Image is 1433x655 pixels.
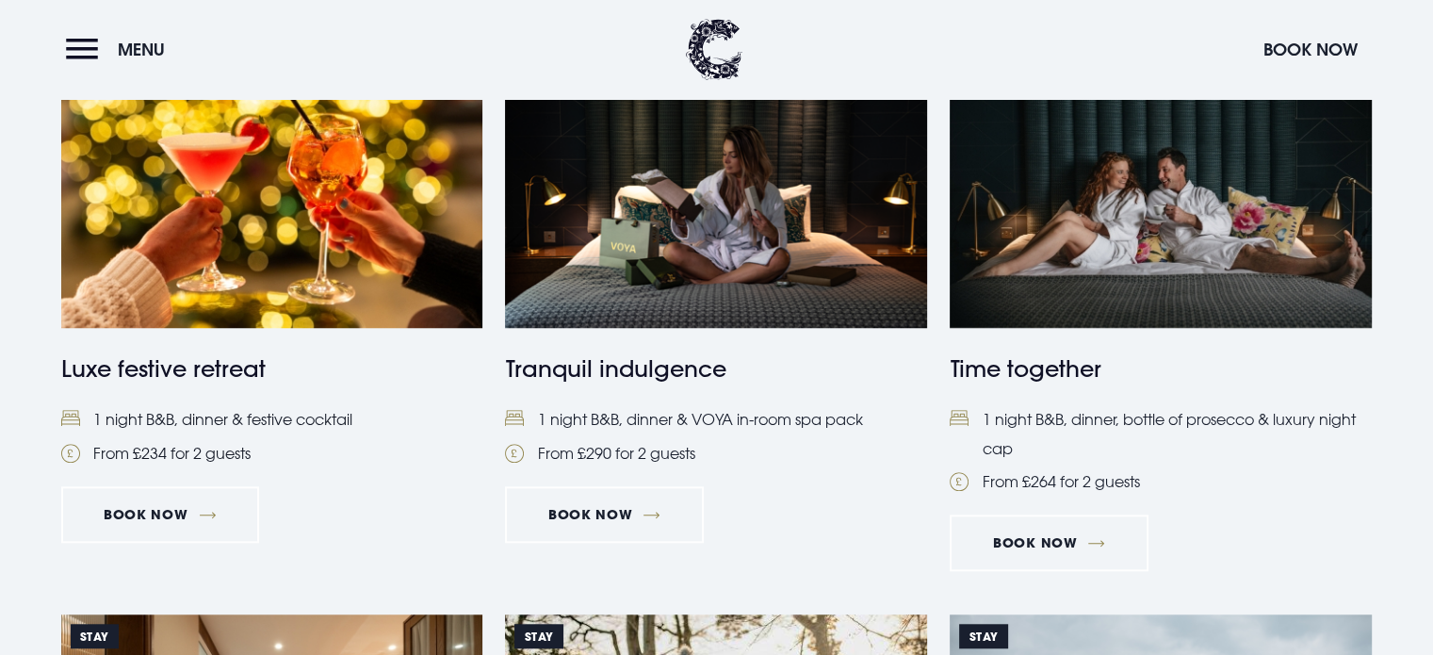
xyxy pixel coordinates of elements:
[505,352,927,385] h4: Tranquil indulgence
[959,624,1007,648] span: STAY
[118,39,165,60] span: Menu
[505,444,524,463] img: Pound Coin
[950,47,1372,496] a: Stay A couple in white robes sharing a laugh on a bed, enjoying a romantic hotel package in North...
[505,439,927,467] li: From £290 for 2 guests
[61,47,483,328] img: https://clandeboyelodge.s3-assets.com/offer-thumbnails/Luxe-festive-retreat-464-x-309.jpg
[61,486,259,543] a: Book Now
[61,352,483,385] h4: Luxe festive retreat
[505,486,703,543] a: Book Now
[950,405,1372,463] li: 1 night B&B, dinner, bottle of prosecco & luxury night cap
[950,47,1372,328] img: A couple in white robes sharing a laugh on a bed, enjoying a romantic hotel package in Northern I...
[61,405,483,434] li: 1 night B&B, dinner & festive cocktail
[61,410,80,426] img: Bed
[66,29,174,70] button: Menu
[505,47,927,467] a: Stay A woman opening a gift box of VOYA spa products Tranquil indulgence Bed1 night B&B, dinner &...
[950,352,1372,385] h4: Time together
[1254,29,1367,70] button: Book Now
[950,515,1148,571] a: Book Now
[950,472,969,491] img: Pound Coin
[61,47,483,467] a: Stay https://clandeboyelodge.s3-assets.com/offer-thumbnails/Luxe-festive-retreat-464-x-309.jpg Lu...
[950,467,1372,496] li: From £264 for 2 guests
[950,410,969,426] img: Bed
[61,439,483,467] li: From £234 for 2 guests
[505,47,927,328] img: A woman opening a gift box of VOYA spa products
[71,624,119,648] span: Stay
[505,405,927,434] li: 1 night B&B, dinner & VOYA in-room spa pack
[686,19,742,80] img: Clandeboye Lodge
[61,444,80,463] img: Pound Coin
[505,410,524,426] img: Bed
[514,624,562,648] span: Stay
